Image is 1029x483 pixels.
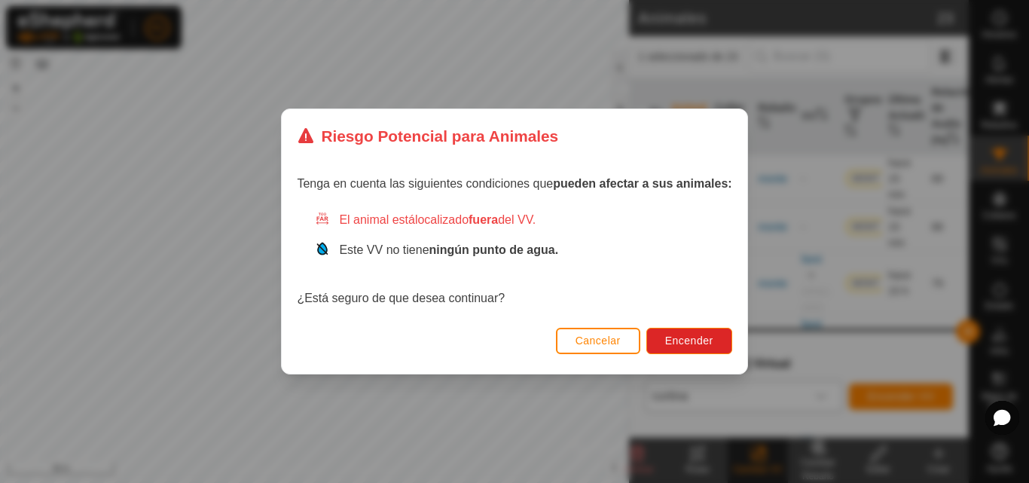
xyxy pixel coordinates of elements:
strong: pueden afectar a sus animales: [553,177,731,190]
button: Encender [646,328,732,354]
button: Cancelar [556,328,640,354]
strong: ningún punto de agua. [429,243,559,256]
span: Este VV no tiene [339,243,558,256]
span: Tenga en cuenta las siguientes condiciones que [297,177,731,190]
strong: fuera [469,213,498,226]
span: localizado del VV. [415,213,536,226]
span: Cancelar [576,335,621,347]
div: El animal está [315,211,731,229]
div: Riesgo Potencial para Animales [297,124,558,148]
div: ¿Está seguro de que desea continuar? [297,211,731,307]
span: Encender [665,335,713,347]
